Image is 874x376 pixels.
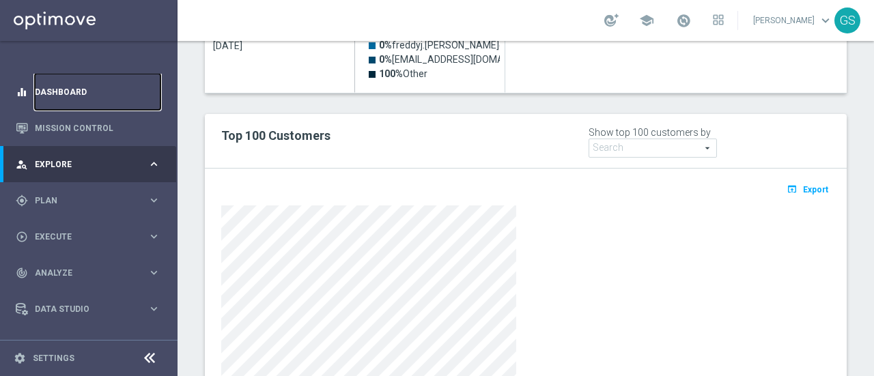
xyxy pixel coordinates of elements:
[379,68,403,79] tspan: 100%
[147,302,160,315] i: keyboard_arrow_right
[15,123,161,134] button: Mission Control
[818,13,833,28] span: keyboard_arrow_down
[16,158,28,171] i: person_search
[803,185,828,194] span: Export
[787,184,801,194] i: open_in_browser
[16,267,147,279] div: Analyze
[35,110,160,146] a: Mission Control
[752,10,834,31] a: [PERSON_NAME]keyboard_arrow_down
[16,339,28,351] i: lightbulb
[221,128,568,144] h2: Top 100 Customers
[16,74,160,110] div: Dashboard
[15,159,161,170] button: person_search Explore keyboard_arrow_right
[15,267,161,278] button: track_changes Analyze keyboard_arrow_right
[379,54,392,65] tspan: 0%
[35,269,147,277] span: Analyze
[379,68,427,79] text: Other
[379,40,392,50] tspan: 0%
[147,230,160,243] i: keyboard_arrow_right
[35,305,147,313] span: Data Studio
[15,304,161,315] button: Data Studio keyboard_arrow_right
[16,231,147,243] div: Execute
[16,194,28,207] i: gps_fixed
[16,86,28,98] i: equalizer
[16,110,160,146] div: Mission Control
[589,127,711,139] div: Show top 100 customers by
[35,197,147,205] span: Plan
[834,8,860,33] div: GS
[147,266,160,279] i: keyboard_arrow_right
[16,158,147,171] div: Explore
[35,327,143,363] a: Optibot
[35,160,147,169] span: Explore
[16,267,28,279] i: track_changes
[35,233,147,241] span: Execute
[15,87,161,98] button: equalizer Dashboard
[16,194,147,207] div: Plan
[15,231,161,242] button: play_circle_outline Execute keyboard_arrow_right
[15,195,161,206] button: gps_fixed Plan keyboard_arrow_right
[639,13,654,28] span: school
[379,40,534,50] text: freddyj.[PERSON_NAME]@gma…
[14,352,26,364] i: settings
[213,40,347,51] span: 2025-08-31
[35,74,160,110] a: Dashboard
[379,54,547,65] text: [EMAIL_ADDRESS][DOMAIN_NAME]
[33,354,74,362] a: Settings
[16,327,160,363] div: Optibot
[16,231,28,243] i: play_circle_outline
[785,180,830,198] button: open_in_browser Export
[16,303,147,315] div: Data Studio
[147,158,160,171] i: keyboard_arrow_right
[147,194,160,207] i: keyboard_arrow_right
